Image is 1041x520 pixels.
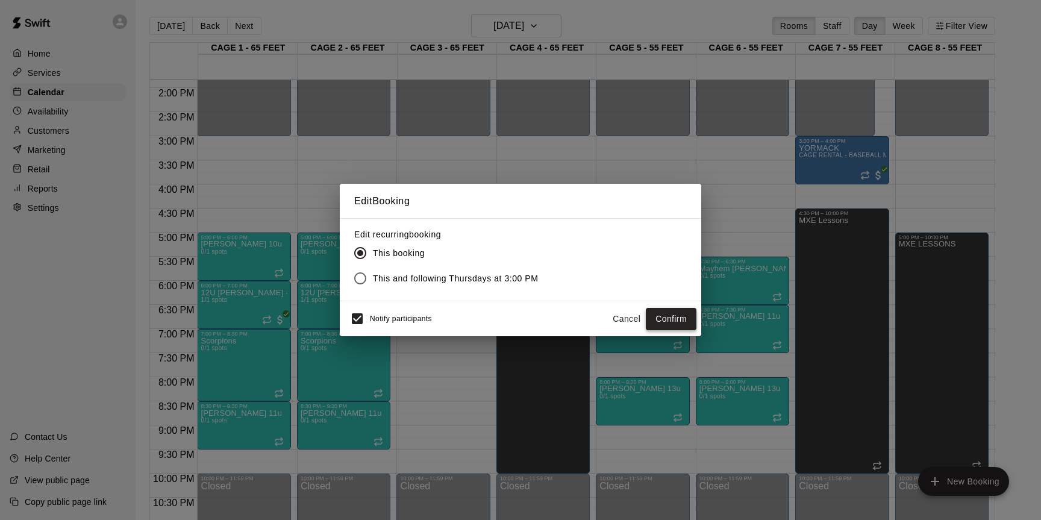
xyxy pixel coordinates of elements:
[373,247,425,260] span: This booking
[607,308,646,330] button: Cancel
[373,272,539,285] span: This and following Thursdays at 3:00 PM
[354,228,548,240] label: Edit recurring booking
[340,184,701,219] h2: Edit Booking
[370,315,432,324] span: Notify participants
[646,308,696,330] button: Confirm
